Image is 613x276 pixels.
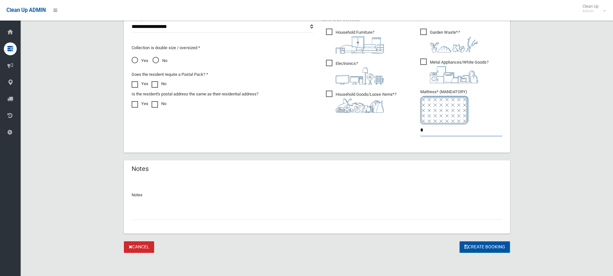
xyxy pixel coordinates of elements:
span: Mattress* (MANDATORY) [420,89,502,124]
small: Admin [582,9,599,13]
span: Household Goods/Loose Items* [326,91,396,113]
span: Clean Up ADMIN [6,7,46,13]
i: ? [430,60,488,83]
header: Notes [124,163,156,175]
i: ? [336,61,384,85]
span: Household Furniture [326,29,384,54]
label: Yes [132,80,148,88]
span: No [153,57,167,65]
p: Collection is double size / oversized * [132,44,313,52]
i: ? [430,30,478,52]
span: Clean Up [579,4,605,13]
img: e7408bece873d2c1783593a074e5cb2f.png [420,96,469,124]
label: No [152,80,166,88]
i: ? [336,92,396,113]
button: Create Booking [460,241,510,253]
img: 394712a680b73dbc3d2a6a3a7ffe5a07.png [336,67,384,85]
img: 36c1b0289cb1767239cdd3de9e694f19.png [430,66,478,83]
label: Does the resident require a Postal Pack? * [132,71,208,78]
span: Yes [132,57,148,65]
img: aa9efdbe659d29b613fca23ba79d85cb.png [336,36,384,54]
span: Metal Appliances/White Goods [420,58,488,83]
label: No [152,100,166,108]
i: ? [336,30,384,54]
p: Notes [132,191,502,199]
a: Cancel [124,241,154,253]
label: Is the resident's postal address the same as their residential address? [132,90,258,98]
label: Yes [132,100,148,108]
img: 4fd8a5c772b2c999c83690221e5242e0.png [430,36,478,52]
span: Garden Waste* [420,29,478,52]
img: b13cc3517677393f34c0a387616ef184.png [336,98,384,113]
span: Electronics [326,60,384,85]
